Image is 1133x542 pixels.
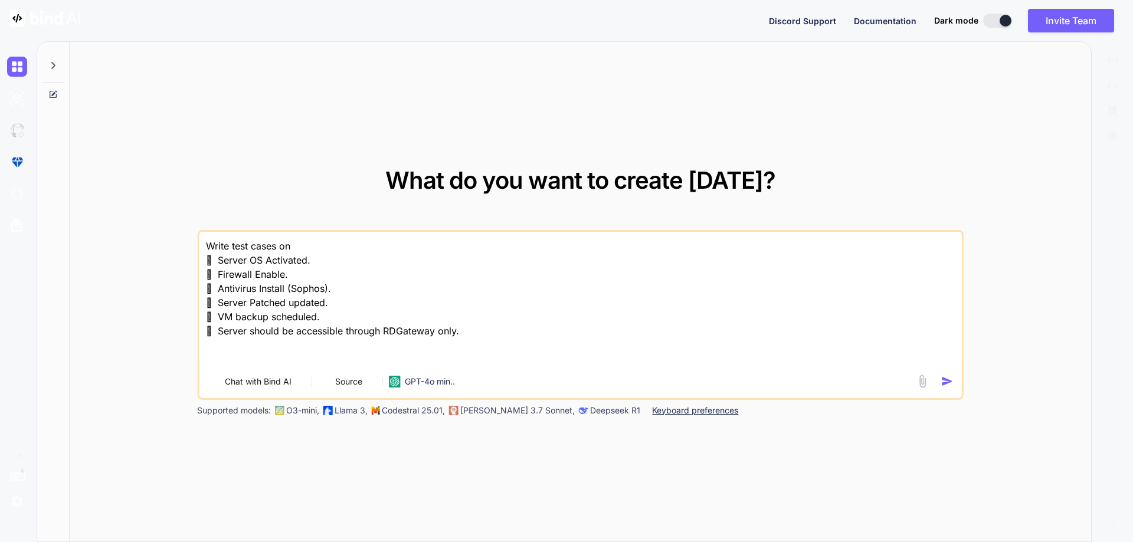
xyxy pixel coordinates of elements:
span: Dark mode [934,15,978,27]
span: What do you want to create [DATE]? [385,166,775,195]
button: Discord Support [769,15,836,27]
img: darkAi-studio [7,88,27,109]
p: O3-mini, [286,405,319,416]
p: Llama 3, [335,405,368,416]
img: claude [448,406,458,415]
button: Invite Team [1028,9,1114,32]
p: Chat with Bind AI [225,376,292,387]
img: attachment [916,375,929,388]
p: Supported models: [197,405,271,416]
button: Documentation [854,15,916,27]
img: Pick Models [366,376,376,386]
p: GPT-4o min.. [405,376,455,387]
p: Source [335,376,362,387]
p: [PERSON_NAME] 3.7 Sonnet, [460,405,575,416]
img: Bind AI [9,9,80,27]
textarea: Write test cases on  Server OS Activated.  Firewall Enable.  Antivirus Install (Sophos).  Ser... [199,232,962,366]
img: icon [941,375,954,387]
img: Mistral-AI [371,406,379,415]
p: Codestral 25.01, [382,405,445,416]
span: Discord Support [769,16,836,26]
p: Keyboard preferences [652,405,738,416]
img: settings [7,491,27,511]
span: Documentation [854,16,916,26]
img: Llama2 [323,406,332,415]
img: GPT-4o mini [388,376,400,387]
img: claude [578,406,588,415]
img: premium [7,152,27,172]
p: Deepseek R1 [590,405,640,416]
img: githubDark [7,120,27,140]
img: darkChat [7,57,27,77]
img: GPT-4 [274,406,284,415]
img: cloudideIcon [7,184,27,204]
img: Pick Tools [295,376,305,386]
